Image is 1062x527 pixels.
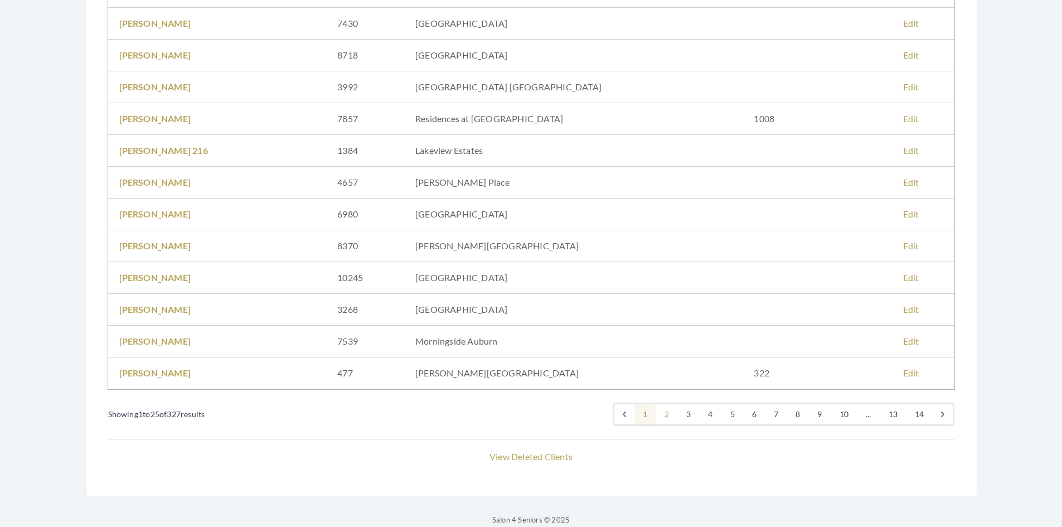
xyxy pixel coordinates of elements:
a: Edit [903,177,919,187]
td: 8370 [326,230,404,262]
a: View Deleted Clients [489,451,573,462]
span: ... [857,404,880,424]
a: Edit [903,368,919,378]
td: 477 [326,357,404,389]
td: 322 [743,357,891,389]
a: [PERSON_NAME] [119,209,191,219]
p: Salon 4 Seniors © 2025 [85,513,977,526]
td: [PERSON_NAME][GEOGRAPHIC_DATA] [404,230,743,262]
a: Edit [903,81,919,92]
td: Lakeview Estates [404,135,743,167]
a: Go to page 8 [787,404,809,424]
a: Edit [903,240,919,251]
a: Go to page 3 [677,404,700,424]
a: [PERSON_NAME] [119,50,191,60]
a: Go to page 4 [699,404,721,424]
a: [PERSON_NAME] [119,113,191,124]
td: [GEOGRAPHIC_DATA] [404,199,743,230]
td: Morningside Auburn [404,326,743,357]
a: Go to page 7 [765,404,787,424]
td: [PERSON_NAME][GEOGRAPHIC_DATA] [404,357,743,389]
td: 7430 [326,8,404,40]
td: 1384 [326,135,404,167]
a: Go to page 13 [880,404,906,424]
a: Edit [903,113,919,124]
a: Go to page 6 [743,404,765,424]
a: [PERSON_NAME] [119,81,191,92]
a: Go to page 2 [656,404,678,424]
a: Go to page 10 [831,404,857,424]
p: Showing to of results [108,407,205,422]
a: [PERSON_NAME] [119,177,191,187]
a: Edit [903,50,919,60]
a: Edit [903,145,919,156]
td: 3992 [326,71,404,103]
a: [PERSON_NAME] 216 [119,145,208,156]
span: 25 [151,409,159,419]
td: 3268 [326,294,404,326]
nav: Pagination Navigation [108,403,954,426]
a: Edit [903,18,919,28]
td: [GEOGRAPHIC_DATA] [404,8,743,40]
td: 6980 [326,199,404,230]
a: Edit [903,272,919,283]
td: [GEOGRAPHIC_DATA] [GEOGRAPHIC_DATA] [404,71,743,103]
a: Go to page 14 [906,404,933,424]
a: Edit [903,304,919,315]
a: [PERSON_NAME] [119,240,191,251]
a: [PERSON_NAME] [119,272,191,283]
td: 8718 [326,40,404,71]
td: [GEOGRAPHIC_DATA] [404,40,743,71]
a: Go to page 5 [721,404,744,424]
span: 1 [634,404,656,424]
a: [PERSON_NAME] [119,368,191,378]
td: 7857 [326,103,404,135]
a: Edit [903,209,919,219]
a: [PERSON_NAME] [119,304,191,315]
td: [GEOGRAPHIC_DATA] [404,262,743,294]
a: [PERSON_NAME] [119,18,191,28]
span: &laquo; Previous [614,404,634,424]
td: 7539 [326,326,404,357]
td: Residences at [GEOGRAPHIC_DATA] [404,103,743,135]
span: 327 [167,409,181,419]
td: [GEOGRAPHIC_DATA] [404,294,743,326]
a: Go to page 9 [808,404,831,424]
td: 1008 [743,103,891,135]
a: [PERSON_NAME] [119,336,191,346]
a: Next &raquo; [933,404,953,424]
td: 10245 [326,262,404,294]
a: Edit [903,336,919,346]
span: 1 [138,409,143,419]
td: [PERSON_NAME] Place [404,167,743,199]
td: 4657 [326,167,404,199]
